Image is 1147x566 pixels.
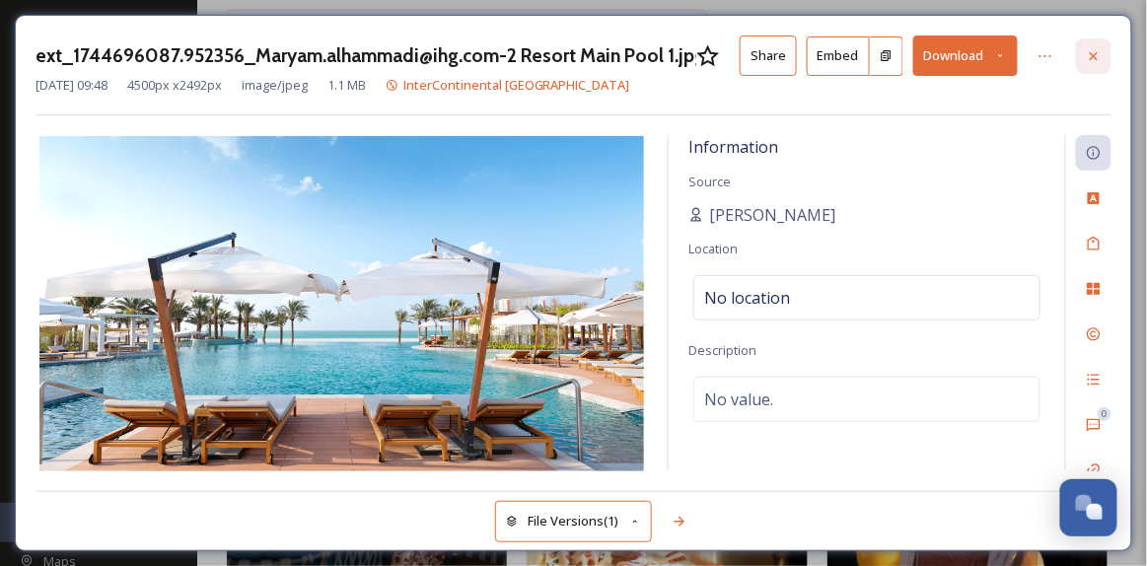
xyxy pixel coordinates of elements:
[127,76,222,95] span: 4500 px x 2492 px
[704,388,773,411] span: No value.
[36,76,108,95] span: [DATE] 09:48
[1098,407,1111,421] div: 0
[36,41,696,70] h3: ext_1744696087.952356_Maryam.alhammadi@ihg.com-2 Resort Main Pool 1.jpg
[913,35,1018,76] button: Download
[688,240,738,257] span: Location
[1060,479,1117,536] button: Open Chat
[688,136,778,158] span: Information
[688,173,731,190] span: Source
[327,76,366,95] span: 1.1 MB
[242,76,308,95] span: image/jpeg
[740,35,797,76] button: Share
[807,36,870,76] button: Embed
[403,76,630,94] span: InterContinental [GEOGRAPHIC_DATA]
[704,286,790,310] span: No location
[36,136,648,471] img: Maryam.alhammadi%40ihg.com-2%20Resort%20Main%20Pool%201.jpg
[495,501,653,541] button: File Versions(1)
[688,341,756,359] span: Description
[709,203,835,227] span: [PERSON_NAME]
